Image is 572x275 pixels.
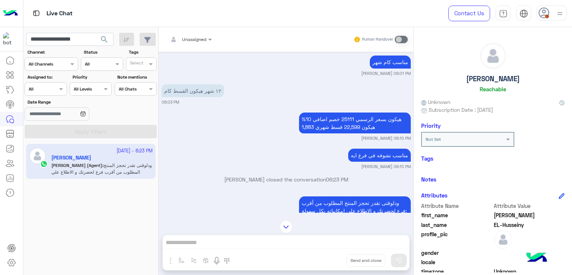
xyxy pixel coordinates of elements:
[480,43,506,69] img: defaultAdmin.png
[25,125,157,138] button: Apply Filters
[73,74,111,80] label: Priority
[32,9,41,18] img: tab
[162,84,224,97] p: 2/10/2025, 6:03 PM
[494,249,565,257] span: null
[494,211,565,219] span: Ahmed
[162,176,411,183] p: [PERSON_NAME] closed the conversation
[370,56,411,69] p: 2/10/2025, 6:01 PM
[421,221,492,229] span: last_name
[3,6,18,21] img: Logo
[100,35,109,44] span: search
[326,176,348,183] span: 06:23 PM
[499,9,508,18] img: tab
[346,254,385,267] button: Send and close
[28,99,111,105] label: Date Range
[421,176,436,183] h6: Notes
[28,74,66,80] label: Assigned to:
[117,74,156,80] label: Note mentions
[280,220,293,233] img: scroll
[361,70,411,76] small: [PERSON_NAME] 06:01 PM
[524,245,550,271] img: hulul-logo.png
[421,155,565,162] h6: Tags
[362,37,393,42] small: Human Handover
[426,136,441,142] b: Not Set
[182,37,206,42] span: Unassigned
[421,249,492,257] span: gender
[466,75,520,83] h5: [PERSON_NAME]
[28,49,77,56] label: Channel:
[494,202,565,210] span: Attribute Value
[129,60,143,68] div: Select
[162,99,179,105] small: 06:03 PM
[496,6,511,21] a: tab
[361,164,411,170] small: [PERSON_NAME] 06:10 PM
[421,258,492,266] span: locale
[47,9,73,19] p: Live Chat
[421,202,492,210] span: Attribute Name
[555,9,565,18] img: profile
[421,211,492,219] span: first_name
[480,86,506,92] h6: Reachable
[84,49,122,56] label: Status
[494,230,512,249] img: defaultAdmin.png
[129,49,156,56] label: Tags
[429,106,493,114] span: Subscription Date : [DATE]
[348,149,411,162] p: 2/10/2025, 6:10 PM
[421,122,441,129] h6: Priority
[361,135,411,141] small: [PERSON_NAME] 06:10 PM
[95,33,114,49] button: search
[494,221,565,229] span: EL-Husseiny
[421,192,448,199] h6: Attributes
[448,6,490,21] a: Contact Us
[519,9,528,18] img: tab
[421,230,492,247] span: profile_pic
[494,258,565,266] span: null
[299,113,411,133] p: 2/10/2025, 6:10 PM
[421,98,450,106] span: Unknown
[3,32,16,46] img: 1403182699927242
